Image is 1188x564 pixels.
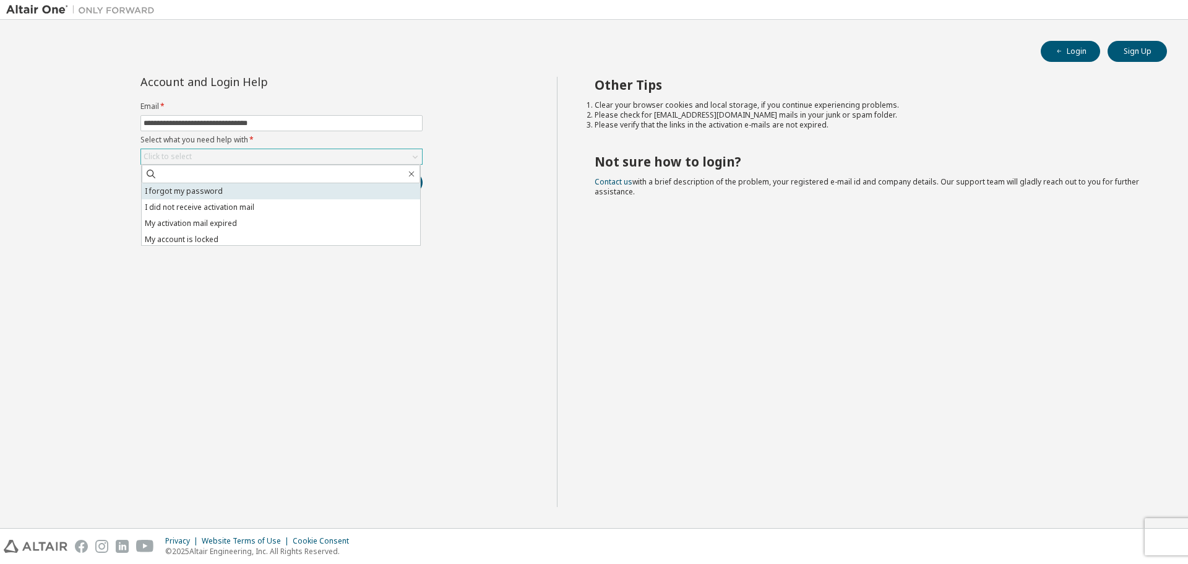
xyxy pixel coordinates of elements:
[141,149,422,164] div: Click to select
[595,154,1145,170] h2: Not sure how to login?
[595,176,1139,197] span: with a brief description of the problem, your registered e-mail id and company details. Our suppo...
[95,540,108,553] img: instagram.svg
[116,540,129,553] img: linkedin.svg
[4,540,67,553] img: altair_logo.svg
[140,77,366,87] div: Account and Login Help
[6,4,161,16] img: Altair One
[293,536,356,546] div: Cookie Consent
[140,135,423,145] label: Select what you need help with
[595,110,1145,120] li: Please check for [EMAIL_ADDRESS][DOMAIN_NAME] mails in your junk or spam folder.
[595,100,1145,110] li: Clear your browser cookies and local storage, if you continue experiencing problems.
[595,176,632,187] a: Contact us
[140,102,423,111] label: Email
[165,546,356,557] p: © 2025 Altair Engineering, Inc. All Rights Reserved.
[595,77,1145,93] h2: Other Tips
[75,540,88,553] img: facebook.svg
[165,536,202,546] div: Privacy
[1041,41,1100,62] button: Login
[144,152,192,162] div: Click to select
[202,536,293,546] div: Website Terms of Use
[142,183,420,199] li: I forgot my password
[1108,41,1167,62] button: Sign Up
[595,120,1145,130] li: Please verify that the links in the activation e-mails are not expired.
[136,540,154,553] img: youtube.svg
